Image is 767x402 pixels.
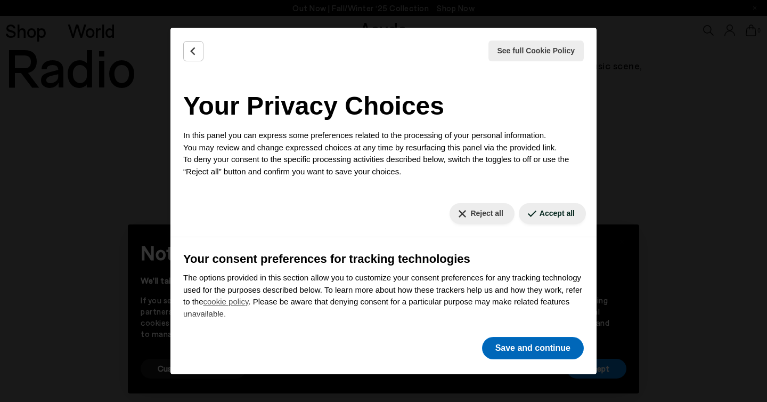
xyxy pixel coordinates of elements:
[497,45,575,57] span: See full Cookie Policy
[183,130,584,178] p: In this panel you can express some preferences related to the processing of your personal informa...
[183,41,203,61] button: Back
[183,250,584,268] h3: Your consent preferences for tracking technologies
[482,337,584,359] button: Save and continue
[488,41,584,61] button: See full Cookie Policy
[183,272,584,320] p: The options provided in this section allow you to customize your consent preferences for any trac...
[203,297,249,306] a: cookie policy - link opens in a new tab
[519,203,586,224] button: Accept all
[183,87,584,125] h2: Your Privacy Choices
[450,203,514,224] button: Reject all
